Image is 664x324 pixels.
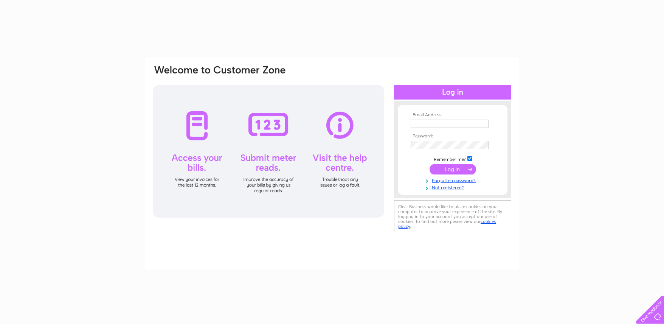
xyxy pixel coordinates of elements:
div: Clear Business would like to place cookies on your computer to improve your experience of the sit... [394,200,511,233]
input: Submit [430,164,476,174]
td: Remember me? [409,155,496,162]
a: Forgotten password? [411,176,496,184]
th: Password: [409,134,496,139]
th: Email Address: [409,112,496,118]
a: Not registered? [411,184,496,191]
a: cookies policy [398,219,496,229]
